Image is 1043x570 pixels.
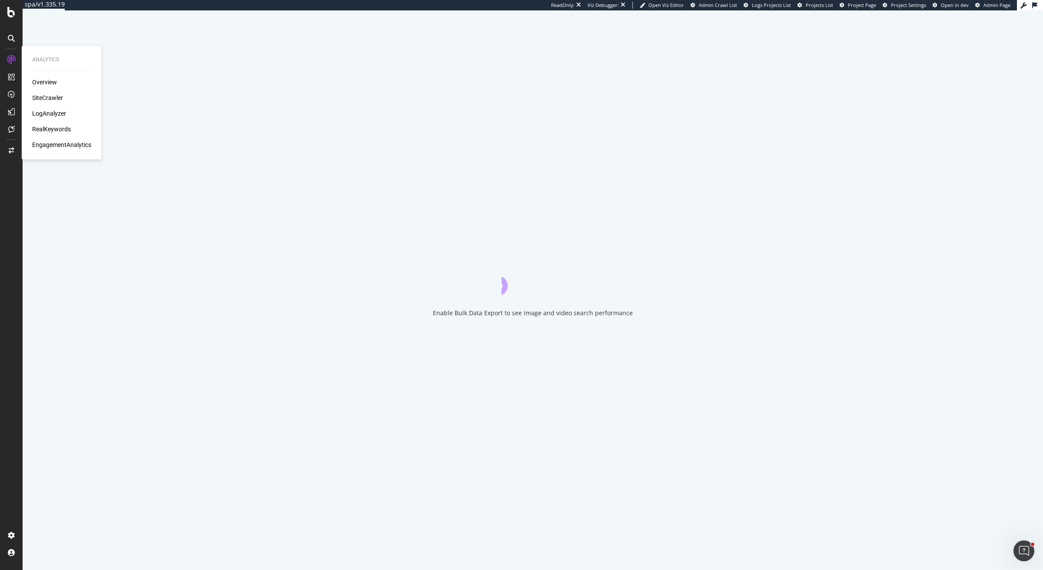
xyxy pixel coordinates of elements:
[975,2,1010,9] a: Admin Page
[891,2,926,8] span: Project Settings
[640,2,684,9] a: Open Viz Editor
[32,109,66,118] a: LogAnalyzer
[691,2,737,9] a: Admin Crawl List
[551,2,575,9] div: ReadOnly:
[941,2,969,8] span: Open in dev
[797,2,833,9] a: Projects List
[933,2,969,9] a: Open in dev
[32,56,91,63] div: Analytics
[983,2,1010,8] span: Admin Page
[1013,540,1034,561] iframe: Intercom live chat
[648,2,684,8] span: Open Viz Editor
[744,2,791,9] a: Logs Projects List
[32,140,91,149] a: EngagementAnalytics
[699,2,737,8] span: Admin Crawl List
[588,2,619,9] div: Viz Debugger:
[32,125,71,133] a: RealKeywords
[433,309,633,317] div: Enable Bulk Data Export to see image and video search performance
[840,2,876,9] a: Project Page
[32,78,57,87] a: Overview
[32,93,63,102] a: SiteCrawler
[806,2,833,8] span: Projects List
[752,2,791,8] span: Logs Projects List
[848,2,876,8] span: Project Page
[502,263,564,295] div: animation
[883,2,926,9] a: Project Settings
